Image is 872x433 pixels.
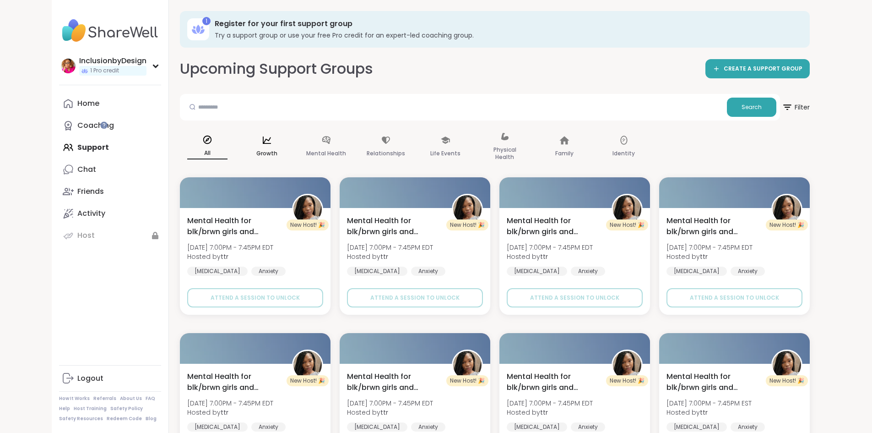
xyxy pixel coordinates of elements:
[370,294,460,302] span: Attend a session to unlock
[613,351,641,379] img: ttr
[293,195,322,224] img: ttr
[540,408,548,417] b: ttr
[666,408,752,417] span: Hosted by
[700,252,708,261] b: ttr
[530,294,619,302] span: Attend a session to unlock
[187,408,273,417] span: Hosted by
[540,252,548,261] b: ttr
[507,408,593,417] span: Hosted by
[507,422,567,432] div: [MEDICAL_DATA]
[79,56,146,66] div: InclusionbyDesign
[666,371,761,393] span: Mental Health for blk/brwn girls and women
[727,98,776,117] button: Search
[347,243,433,252] span: [DATE] 7:00PM - 7:45PM EDT
[612,148,635,159] p: Identity
[187,215,282,237] span: Mental Health for blk/brwn girls and women
[187,371,282,393] span: Mental Health for blk/brwn girls and women
[347,288,483,307] button: Attend a session to unlock
[571,422,605,432] div: Anxiety
[690,294,779,302] span: Attend a session to unlock
[77,208,105,219] div: Activity
[766,219,808,230] div: New Host! 🎉
[700,408,708,417] b: ttr
[187,288,323,307] button: Attend a session to unlock
[256,148,277,159] p: Growth
[287,375,329,386] div: New Host! 🎉
[453,195,482,224] img: ttr
[742,103,762,111] span: Search
[507,371,601,393] span: Mental Health for blk/brwn girls and women
[507,215,601,237] span: Mental Health for blk/brwn girls and women
[61,59,76,73] img: InclusionbyDesign
[215,19,797,29] h3: Register for your first support group
[59,93,161,115] a: Home
[731,422,765,432] div: Anxiety
[146,416,157,422] a: Blog
[77,121,114,131] div: Coaching
[347,408,433,417] span: Hosted by
[555,148,574,159] p: Family
[485,144,525,163] p: Physical Health
[187,252,273,261] span: Hosted by
[287,219,329,230] div: New Host! 🎉
[293,351,322,379] img: ttr
[724,65,802,73] span: CREATE A SUPPORT GROUP
[380,252,388,261] b: ttr
[347,399,433,408] span: [DATE] 7:00PM - 7:45PM EDT
[251,422,286,432] div: Anxiety
[215,31,797,40] h3: Try a support group or use your free Pro credit for an expert-led coaching group.
[187,422,248,432] div: [MEDICAL_DATA]
[666,215,761,237] span: Mental Health for blk/brwn girls and women
[211,294,300,302] span: Attend a session to unlock
[59,159,161,181] a: Chat
[766,375,808,386] div: New Host! 🎉
[430,148,460,159] p: Life Events
[367,148,405,159] p: Relationships
[507,243,593,252] span: [DATE] 7:00PM - 7:45PM EDT
[59,406,70,412] a: Help
[306,148,346,159] p: Mental Health
[77,230,95,241] div: Host
[666,267,727,276] div: [MEDICAL_DATA]
[59,367,161,389] a: Logout
[187,243,273,252] span: [DATE] 7:00PM - 7:45PM EDT
[446,219,488,230] div: New Host! 🎉
[77,373,103,384] div: Logout
[666,243,753,252] span: [DATE] 7:00PM - 7:45PM EDT
[347,267,407,276] div: [MEDICAL_DATA]
[77,186,104,197] div: Friends
[59,203,161,225] a: Activity
[731,267,765,276] div: Anxiety
[446,375,488,386] div: New Host! 🎉
[453,351,482,379] img: ttr
[666,252,753,261] span: Hosted by
[202,17,211,25] div: 1
[221,408,228,417] b: ttr
[221,252,228,261] b: ttr
[571,267,605,276] div: Anxiety
[347,215,442,237] span: Mental Health for blk/brwn girls and women
[77,164,96,175] div: Chat
[120,395,142,402] a: About Us
[507,267,567,276] div: [MEDICAL_DATA]
[666,399,752,408] span: [DATE] 7:00PM - 7:45PM EST
[59,416,103,422] a: Safety Resources
[59,15,161,47] img: ShareWell Nav Logo
[93,395,116,402] a: Referrals
[187,399,273,408] span: [DATE] 7:00PM - 7:45PM EDT
[411,422,445,432] div: Anxiety
[187,148,227,159] p: All
[100,121,108,129] iframe: Spotlight
[507,288,643,307] button: Attend a session to unlock
[90,67,119,75] span: 1 Pro credit
[347,422,407,432] div: [MEDICAL_DATA]
[59,225,161,247] a: Host
[613,195,641,224] img: ttr
[606,219,648,230] div: New Host! 🎉
[507,399,593,408] span: [DATE] 7:00PM - 7:45PM EDT
[606,375,648,386] div: New Host! 🎉
[347,371,442,393] span: Mental Health for blk/brwn girls and women
[773,351,801,379] img: ttr
[74,406,107,412] a: Host Training
[146,395,155,402] a: FAQ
